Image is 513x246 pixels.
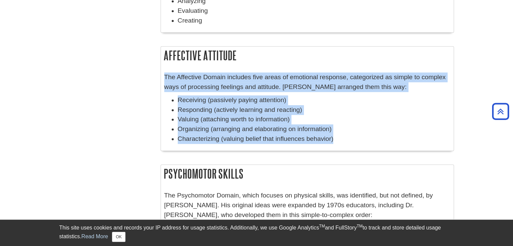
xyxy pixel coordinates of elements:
[161,165,454,183] h2: Psychomotor Skills
[164,72,450,92] p: The Affective Domain includes five areas of emotional response, categorized as simple to complex ...
[112,232,125,242] button: Close
[357,224,363,228] sup: TM
[178,124,450,134] li: Organizing (arranging and elaborating on information)
[178,16,450,26] li: Creating
[178,6,450,16] li: Evaluating
[164,191,450,220] p: The Psychomotor Domain, which focuses on physical skills, was identified, but not defined, by [PE...
[490,107,511,116] a: Back to Top
[178,95,450,105] li: Receiving (passively paying attention)
[59,224,454,242] div: This site uses cookies and records your IP address for usage statistics. Additionally, we use Goo...
[178,115,450,124] li: Valuing (attaching worth to information)
[81,234,108,239] a: Read More
[319,224,325,228] sup: TM
[178,105,450,115] li: Responding (actively learning and reacting)
[161,47,454,64] h2: Affective Attitude
[178,134,450,144] li: Characterizing (valuing belief that influences behavior)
